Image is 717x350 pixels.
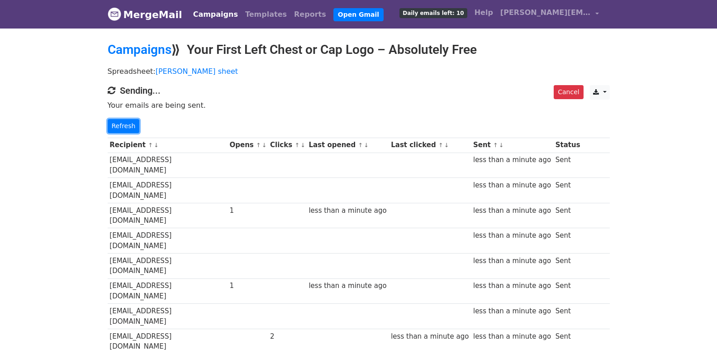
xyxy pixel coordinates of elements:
[553,178,582,203] td: Sent
[553,203,582,228] td: Sent
[473,306,551,316] div: less than a minute ago
[108,138,228,153] th: Recipient
[242,5,290,24] a: Templates
[554,85,583,99] a: Cancel
[108,7,121,21] img: MergeMail logo
[309,281,386,291] div: less than a minute ago
[190,5,242,24] a: Campaigns
[364,142,369,149] a: ↓
[108,67,610,76] p: Spreadsheet:
[108,304,228,329] td: [EMAIL_ADDRESS][DOMAIN_NAME]
[108,42,171,57] a: Campaigns
[473,180,551,191] div: less than a minute ago
[553,228,582,254] td: Sent
[307,138,389,153] th: Last opened
[148,142,153,149] a: ↑
[473,230,551,241] div: less than a minute ago
[553,138,582,153] th: Status
[108,254,228,279] td: [EMAIL_ADDRESS][DOMAIN_NAME]
[290,5,330,24] a: Reports
[396,4,470,22] a: Daily emails left: 10
[108,5,182,24] a: MergeMail
[391,331,469,342] div: less than a minute ago
[444,142,449,149] a: ↓
[262,142,267,149] a: ↓
[270,331,304,342] div: 2
[493,142,498,149] a: ↑
[473,206,551,216] div: less than a minute ago
[553,153,582,178] td: Sent
[268,138,306,153] th: Clicks
[473,155,551,165] div: less than a minute ago
[309,206,386,216] div: less than a minute ago
[300,142,305,149] a: ↓
[333,8,384,21] a: Open Gmail
[108,119,140,133] a: Refresh
[230,281,266,291] div: 1
[399,8,467,18] span: Daily emails left: 10
[473,256,551,266] div: less than a minute ago
[389,138,471,153] th: Last clicked
[108,278,228,304] td: [EMAIL_ADDRESS][DOMAIN_NAME]
[553,254,582,279] td: Sent
[500,7,591,18] span: [PERSON_NAME][EMAIL_ADDRESS][DOMAIN_NAME]
[358,142,363,149] a: ↑
[108,178,228,203] td: [EMAIL_ADDRESS][DOMAIN_NAME]
[108,203,228,228] td: [EMAIL_ADDRESS][DOMAIN_NAME]
[473,331,551,342] div: less than a minute ago
[553,278,582,304] td: Sent
[228,138,268,153] th: Opens
[108,153,228,178] td: [EMAIL_ADDRESS][DOMAIN_NAME]
[108,101,610,110] p: Your emails are being sent.
[256,142,261,149] a: ↑
[154,142,159,149] a: ↓
[672,307,717,350] iframe: Chat Widget
[499,142,504,149] a: ↓
[108,85,610,96] h4: Sending...
[230,206,266,216] div: 1
[471,138,553,153] th: Sent
[156,67,238,76] a: [PERSON_NAME] sheet
[108,228,228,254] td: [EMAIL_ADDRESS][DOMAIN_NAME]
[108,42,610,58] h2: ⟫ Your First Left Chest or Cap Logo – Absolutely Free
[497,4,603,25] a: [PERSON_NAME][EMAIL_ADDRESS][DOMAIN_NAME]
[438,142,443,149] a: ↑
[471,4,497,22] a: Help
[553,304,582,329] td: Sent
[294,142,299,149] a: ↑
[473,281,551,291] div: less than a minute ago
